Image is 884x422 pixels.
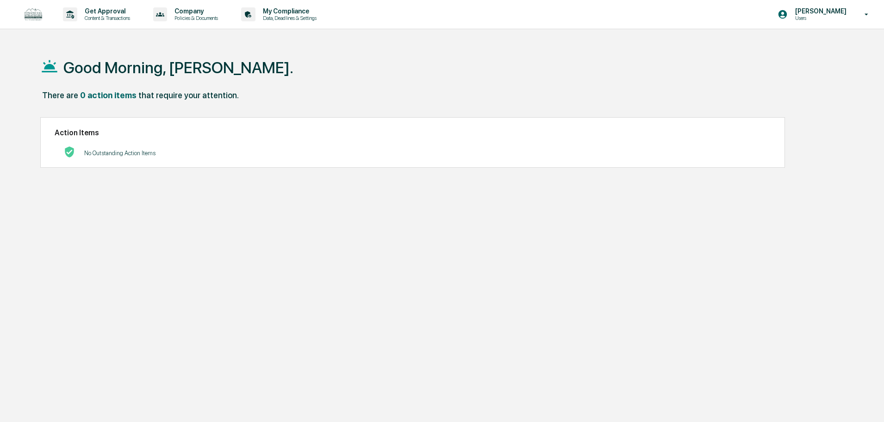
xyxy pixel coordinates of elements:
div: There are [42,90,78,100]
p: Policies & Documents [167,15,223,21]
p: Content & Transactions [77,15,135,21]
img: logo [22,6,44,23]
div: that require your attention. [138,90,239,100]
p: My Compliance [255,7,321,15]
h1: Good Morning, [PERSON_NAME]. [63,58,293,77]
h2: Action Items [55,128,771,137]
img: No Actions logo [64,146,75,157]
p: Get Approval [77,7,135,15]
p: Company [167,7,223,15]
p: [PERSON_NAME] [788,7,851,15]
p: No Outstanding Action Items [84,150,156,157]
p: Data, Deadlines & Settings [255,15,321,21]
div: 0 action items [80,90,137,100]
p: Users [788,15,851,21]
